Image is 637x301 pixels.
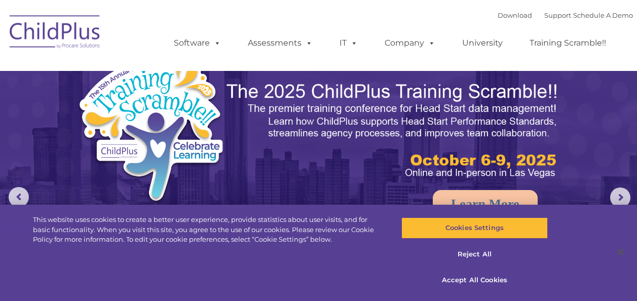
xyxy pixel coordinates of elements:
button: Accept All Cookies [401,270,548,291]
a: IT [329,33,368,53]
button: Close [610,241,632,263]
a: Learn More [433,190,538,218]
a: Software [164,33,231,53]
a: Assessments [238,33,323,53]
a: Training Scramble!! [519,33,616,53]
button: Cookies Settings [401,217,548,239]
img: ChildPlus by Procare Solutions [5,8,106,59]
a: University [452,33,513,53]
font: | [498,11,633,19]
a: Schedule A Demo [573,11,633,19]
a: Company [374,33,445,53]
a: Download [498,11,532,19]
button: Reject All [401,244,548,265]
a: Support [544,11,571,19]
div: This website uses cookies to create a better user experience, provide statistics about user visit... [33,215,382,245]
